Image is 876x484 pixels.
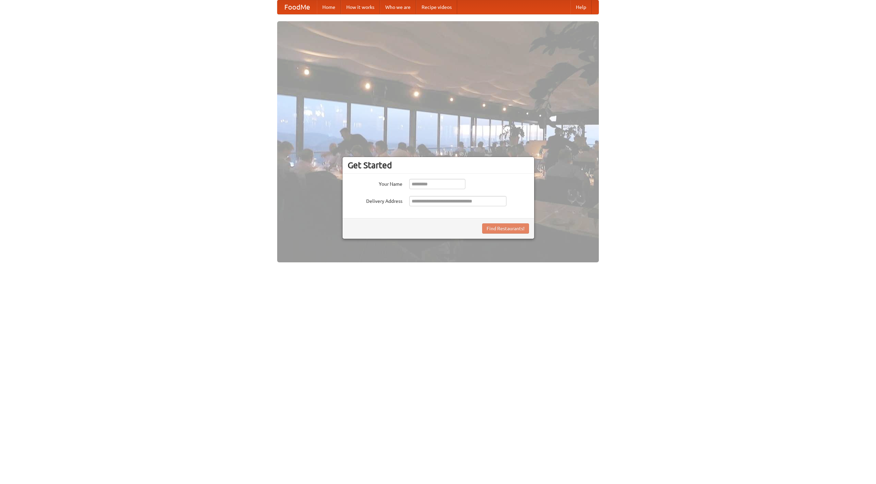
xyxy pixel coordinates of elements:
a: Recipe videos [416,0,457,14]
label: Delivery Address [348,196,402,205]
a: Help [570,0,592,14]
a: How it works [341,0,380,14]
a: FoodMe [278,0,317,14]
a: Who we are [380,0,416,14]
a: Home [317,0,341,14]
label: Your Name [348,179,402,187]
h3: Get Started [348,160,529,170]
button: Find Restaurants! [482,223,529,234]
